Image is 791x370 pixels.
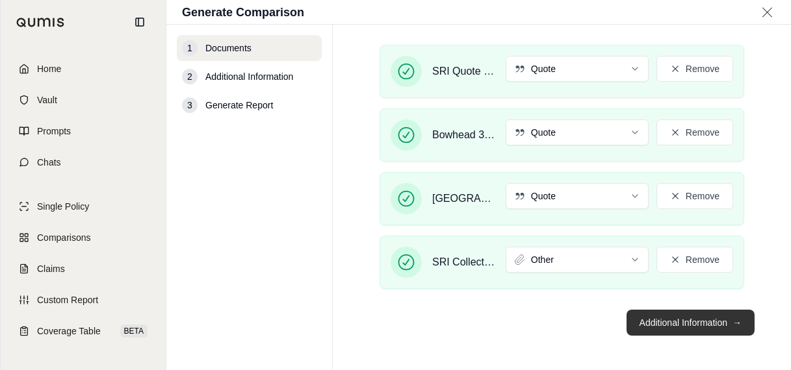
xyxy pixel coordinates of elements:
[432,64,495,79] span: SRI Quote - CSI Interco LLC.DOCX
[37,325,101,338] span: Coverage Table
[8,55,158,83] a: Home
[8,117,158,145] a: Prompts
[656,56,733,82] button: Remove
[37,125,71,138] span: Prompts
[182,40,198,56] div: 1
[627,310,755,336] button: Additional Information→
[8,86,158,114] a: Vault
[8,286,158,314] a: Custom Report
[37,200,89,213] span: Single Policy
[182,3,304,21] h1: Generate Comparison
[37,262,65,275] span: Claims
[205,70,293,83] span: Additional Information
[37,93,57,106] span: Vault
[37,156,61,169] span: Chats
[432,191,495,206] span: [GEOGRAPHIC_DATA] quote CSI.PDF
[16,18,65,27] img: Qumis Logo
[129,12,150,32] button: Collapse sidebar
[8,223,158,252] a: Comparisons
[182,69,198,84] div: 2
[432,254,495,270] span: SRI Collection agent wording 2024.DOCX
[120,325,148,338] span: BETA
[37,293,98,306] span: Custom Report
[8,254,158,283] a: Claims
[656,247,733,273] button: Remove
[8,192,158,221] a: Single Policy
[8,317,158,345] a: Coverage TableBETA
[37,231,90,244] span: Comparisons
[656,119,733,145] button: Remove
[733,316,742,329] span: →
[8,148,158,177] a: Chats
[432,127,495,143] span: Bowhead 3m Specimens.PDF
[205,99,273,112] span: Generate Report
[205,42,252,55] span: Documents
[656,183,733,209] button: Remove
[182,97,198,113] div: 3
[37,62,61,75] span: Home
